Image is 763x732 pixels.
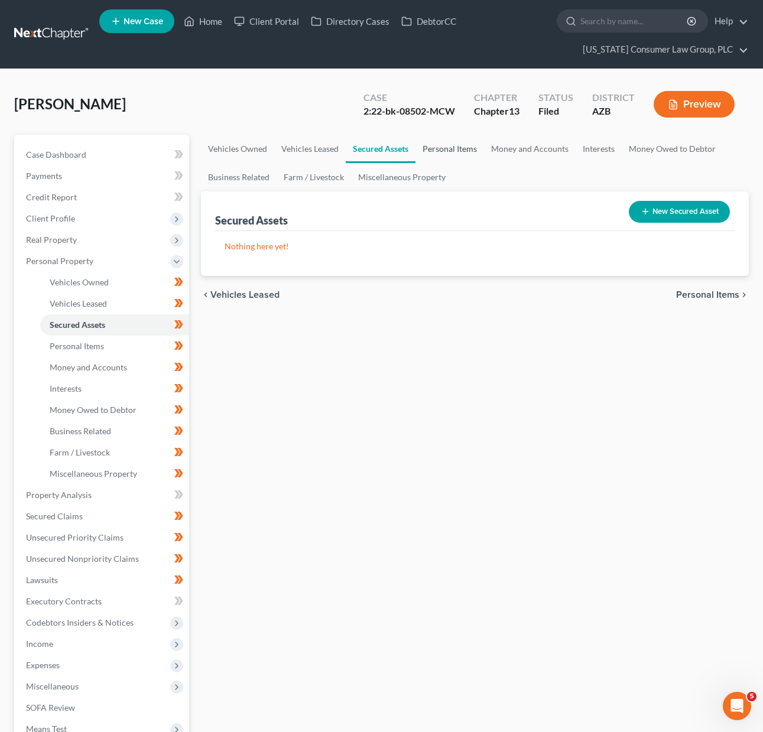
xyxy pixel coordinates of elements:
[40,421,189,442] a: Business Related
[26,171,62,181] span: Payments
[50,277,109,287] span: Vehicles Owned
[26,511,83,521] span: Secured Claims
[592,105,635,118] div: AZB
[26,532,124,542] span: Unsecured Priority Claims
[538,91,573,105] div: Status
[225,240,725,252] p: Nothing here yet!
[40,442,189,463] a: Farm / Livestock
[40,293,189,314] a: Vehicles Leased
[17,527,189,548] a: Unsecured Priority Claims
[40,272,189,293] a: Vehicles Owned
[26,235,77,245] span: Real Property
[26,617,134,627] span: Codebtors Insiders & Notices
[709,11,748,32] a: Help
[201,290,210,300] i: chevron_left
[17,548,189,570] a: Unsecured Nonpriority Claims
[351,163,453,191] a: Miscellaneous Property
[277,163,351,191] a: Farm / Livestock
[40,314,189,336] a: Secured Assets
[17,697,189,718] a: SOFA Review
[40,399,189,421] a: Money Owed to Debtor
[50,405,137,415] span: Money Owed to Debtor
[210,290,280,300] span: Vehicles Leased
[592,91,635,105] div: District
[40,463,189,484] a: Miscellaneous Property
[629,201,730,223] button: New Secured Asset
[580,10,689,32] input: Search by name...
[26,490,92,500] span: Property Analysis
[26,660,60,670] span: Expenses
[26,256,93,266] span: Personal Property
[474,91,520,105] div: Chapter
[201,290,280,300] button: chevron_left Vehicles Leased
[17,506,189,527] a: Secured Claims
[17,187,189,208] a: Credit Report
[363,105,455,118] div: 2:22-bk-08502-MCW
[622,135,723,163] a: Money Owed to Debtor
[346,135,415,163] a: Secured Assets
[178,11,228,32] a: Home
[676,290,739,300] span: Personal Items
[363,91,455,105] div: Case
[228,11,305,32] a: Client Portal
[50,298,107,308] span: Vehicles Leased
[26,554,139,564] span: Unsecured Nonpriority Claims
[274,135,346,163] a: Vehicles Leased
[26,596,102,606] span: Executory Contracts
[215,213,288,227] div: Secured Assets
[40,357,189,378] a: Money and Accounts
[576,135,622,163] a: Interests
[739,290,749,300] i: chevron_right
[26,149,86,160] span: Case Dashboard
[26,702,75,713] span: SOFA Review
[577,39,748,60] a: [US_STATE] Consumer Law Group, PLC
[50,320,105,330] span: Secured Assets
[17,165,189,187] a: Payments
[395,11,462,32] a: DebtorCC
[17,484,189,506] a: Property Analysis
[747,692,756,701] span: 5
[26,639,53,649] span: Income
[50,341,104,351] span: Personal Items
[201,135,274,163] a: Vehicles Owned
[26,192,77,202] span: Credit Report
[201,163,277,191] a: Business Related
[654,91,735,118] button: Preview
[50,362,127,372] span: Money and Accounts
[50,447,110,457] span: Farm / Livestock
[538,105,573,118] div: Filed
[40,378,189,399] a: Interests
[26,575,58,585] span: Lawsuits
[17,570,189,591] a: Lawsuits
[50,383,82,393] span: Interests
[676,290,749,300] button: Personal Items chevron_right
[50,469,137,479] span: Miscellaneous Property
[484,135,576,163] a: Money and Accounts
[305,11,395,32] a: Directory Cases
[723,692,751,720] iframe: Intercom live chat
[17,144,189,165] a: Case Dashboard
[415,135,484,163] a: Personal Items
[26,213,75,223] span: Client Profile
[50,426,111,436] span: Business Related
[124,17,163,26] span: New Case
[40,336,189,357] a: Personal Items
[26,681,79,691] span: Miscellaneous
[17,591,189,612] a: Executory Contracts
[474,105,520,118] div: Chapter
[509,105,520,116] span: 13
[14,95,126,112] span: [PERSON_NAME]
